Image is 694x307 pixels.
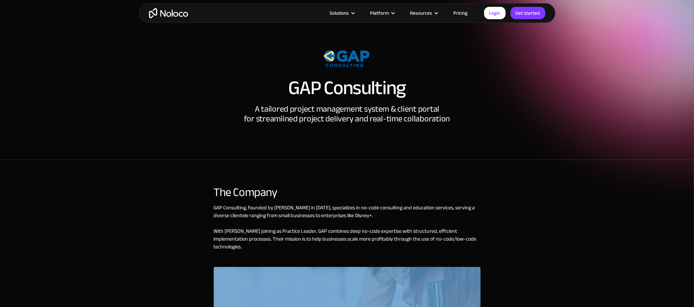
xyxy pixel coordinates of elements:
div: Solutions [330,9,349,17]
div: , founded by [PERSON_NAME] in [DATE], specializes in no-code consulting and education services, s... [214,204,481,267]
a: Login [484,7,506,19]
div: Solutions [322,9,362,17]
div: Platform [362,9,402,17]
a: Get started [510,7,545,19]
a: GAP Consulting [214,203,246,213]
div: Resources [410,9,432,17]
div: A tailored project management system & client portal for streamlined project delivery and real-ti... [244,104,450,124]
h1: GAP Consulting [288,78,405,98]
a: home [149,8,188,18]
div: Platform [370,9,389,17]
div: The Company [214,186,481,199]
a: Pricing [445,9,476,17]
div: Resources [402,9,445,17]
